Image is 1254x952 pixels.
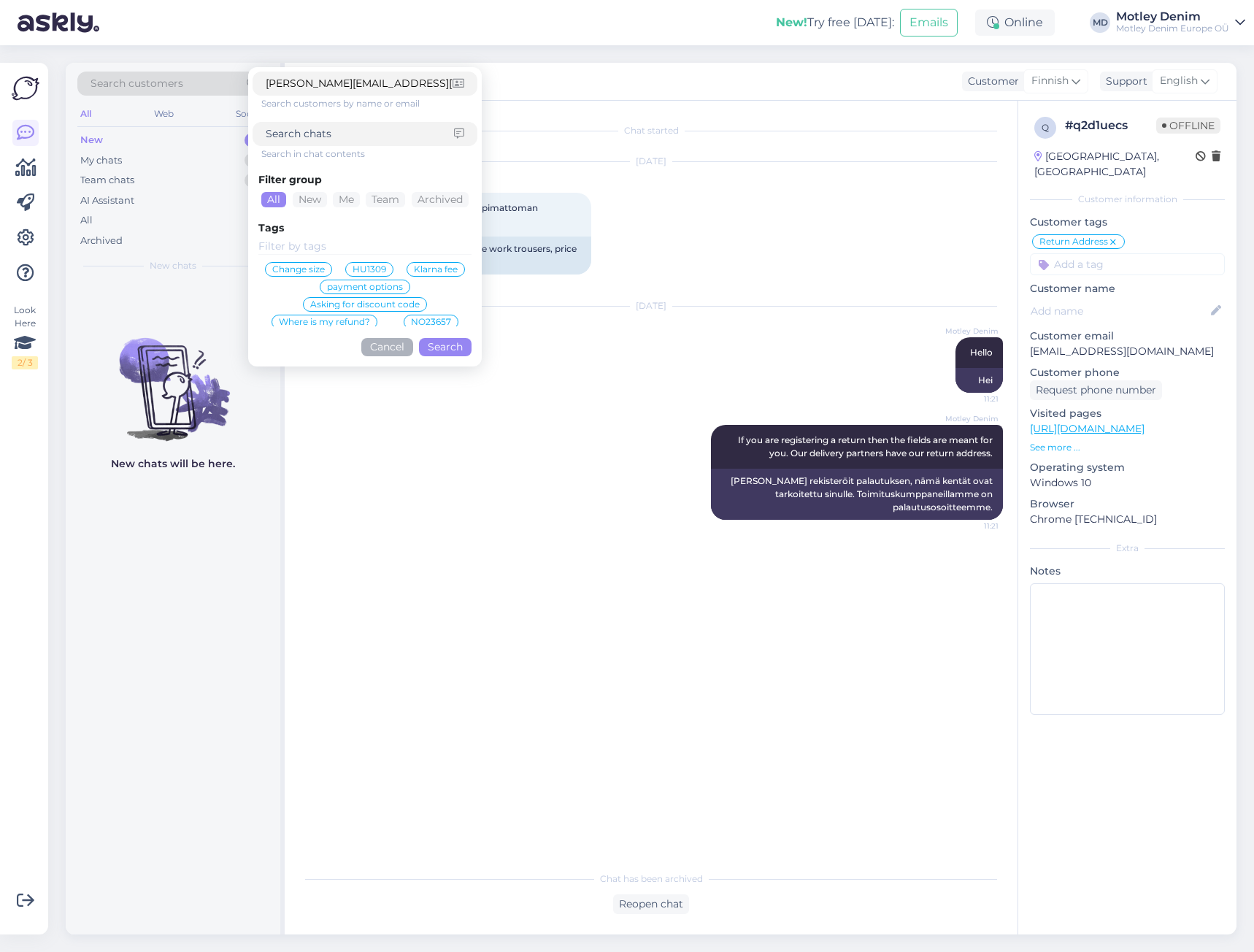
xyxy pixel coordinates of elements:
span: Hello [970,347,993,358]
input: Add a tag [1030,253,1225,275]
div: [DATE] [299,155,1003,168]
div: Customer [962,74,1019,89]
p: Windows 10 [1030,475,1225,491]
span: Offline [1156,118,1220,134]
div: Web [151,104,177,123]
div: # q2d1uecs [1065,117,1156,134]
span: Finnish [1031,73,1069,89]
p: [EMAIL_ADDRESS][DOMAIN_NAME] [1030,344,1225,359]
div: [GEOGRAPHIC_DATA], [GEOGRAPHIC_DATA] [1034,149,1196,180]
span: New chats [150,259,196,272]
div: Motley Denim Europe OÜ [1116,23,1229,34]
span: Motley Denim [944,326,999,337]
div: Search customers by name or email [261,97,477,110]
input: Add name [1031,303,1208,319]
span: q [1042,122,1049,133]
div: Chat started [299,124,1003,137]
p: Notes [1030,564,1225,579]
p: Visited pages [1030,406,1225,421]
input: Search chats [266,126,454,142]
div: Search in chat contents [261,147,477,161]
input: Filter by tags [258,239,472,255]
div: Look Here [12,304,38,369]
div: Archived [80,234,123,248]
img: No chats [66,312,280,443]
div: My chats [80,153,122,168]
div: New [80,133,103,147]
div: All [77,104,94,123]
div: 0 [245,133,266,147]
div: Online [975,9,1055,36]
a: [URL][DOMAIN_NAME] [1030,422,1145,435]
div: Reopen chat [613,894,689,914]
img: Askly Logo [12,74,39,102]
div: Socials [233,104,269,123]
p: Customer name [1030,281,1225,296]
div: Extra [1030,542,1225,555]
div: Support [1100,74,1147,89]
span: Chat has been archived [600,872,703,886]
span: Change size [272,265,325,274]
b: New! [776,15,807,29]
p: Browser [1030,496,1225,512]
div: 2 / 3 [12,356,38,369]
div: All [261,192,286,207]
div: 0 [245,173,266,188]
button: Emails [900,9,958,37]
span: 11:21 [944,394,999,404]
p: Chrome [TECHNICAL_ID] [1030,512,1225,527]
div: Hei [955,368,1003,393]
div: Try free [DATE]: [776,14,894,31]
span: Return Address [1039,237,1108,246]
div: All [80,213,93,228]
div: MD [1090,12,1110,33]
div: 0 [245,153,266,168]
a: Motley DenimMotley Denim Europe OÜ [1116,11,1245,34]
span: Motley Denim [944,413,999,424]
span: If you are registering a return then the fields are meant for you. Our delivery partners have our... [738,434,995,458]
input: Search customers [266,76,453,91]
span: 11:21 [944,521,999,531]
div: Request phone number [1030,380,1162,400]
p: New chats will be here. [111,456,235,472]
p: See more ... [1030,441,1225,454]
div: [PERSON_NAME] rekisteröit palautuksen, nämä kentät ovat tarkoitettu sinulle. Toimituskumppaneilla... [711,469,1003,520]
span: Search customers [91,76,183,91]
div: Team chats [80,173,134,188]
div: Motley Denim [1116,11,1229,23]
span: English [1160,73,1198,89]
div: Filter group [258,172,472,188]
div: Customer information [1030,193,1225,206]
p: Operating system [1030,460,1225,475]
div: AI Assistant [80,193,134,208]
span: Where is my refund? [279,318,370,326]
div: [DATE] [299,299,1003,312]
p: Customer phone [1030,365,1225,380]
p: Customer tags [1030,215,1225,230]
div: Tags [258,220,472,236]
p: Customer email [1030,329,1225,344]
